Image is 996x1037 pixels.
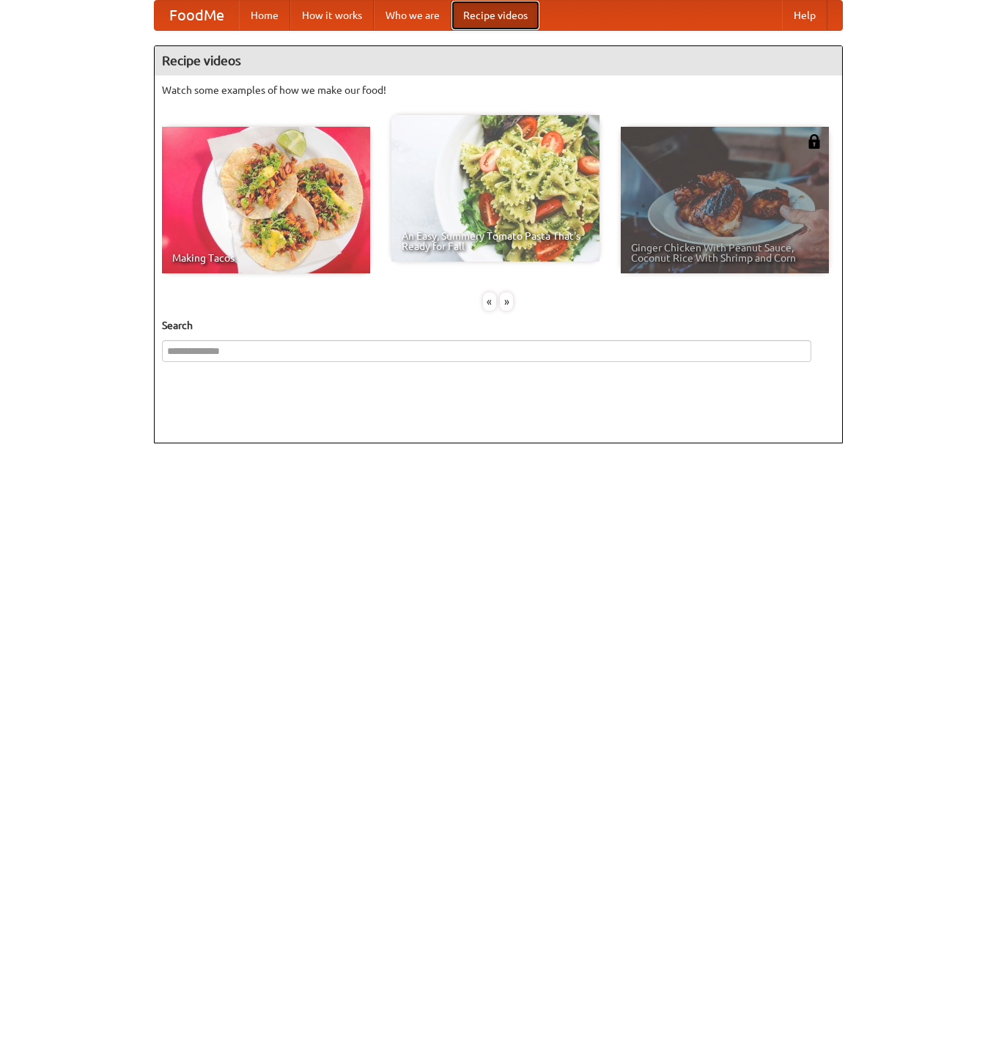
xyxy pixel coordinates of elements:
span: Making Tacos [172,253,360,263]
a: Help [782,1,827,30]
a: Recipe videos [451,1,539,30]
a: An Easy, Summery Tomato Pasta That's Ready for Fall [391,115,600,262]
p: Watch some examples of how we make our food! [162,83,835,97]
h4: Recipe videos [155,46,842,75]
span: An Easy, Summery Tomato Pasta That's Ready for Fall [402,231,589,251]
a: Home [239,1,290,30]
div: » [500,292,513,311]
a: Making Tacos [162,127,370,273]
a: Who we are [374,1,451,30]
h5: Search [162,318,835,333]
a: FoodMe [155,1,239,30]
div: « [483,292,496,311]
a: How it works [290,1,374,30]
img: 483408.png [807,134,822,149]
